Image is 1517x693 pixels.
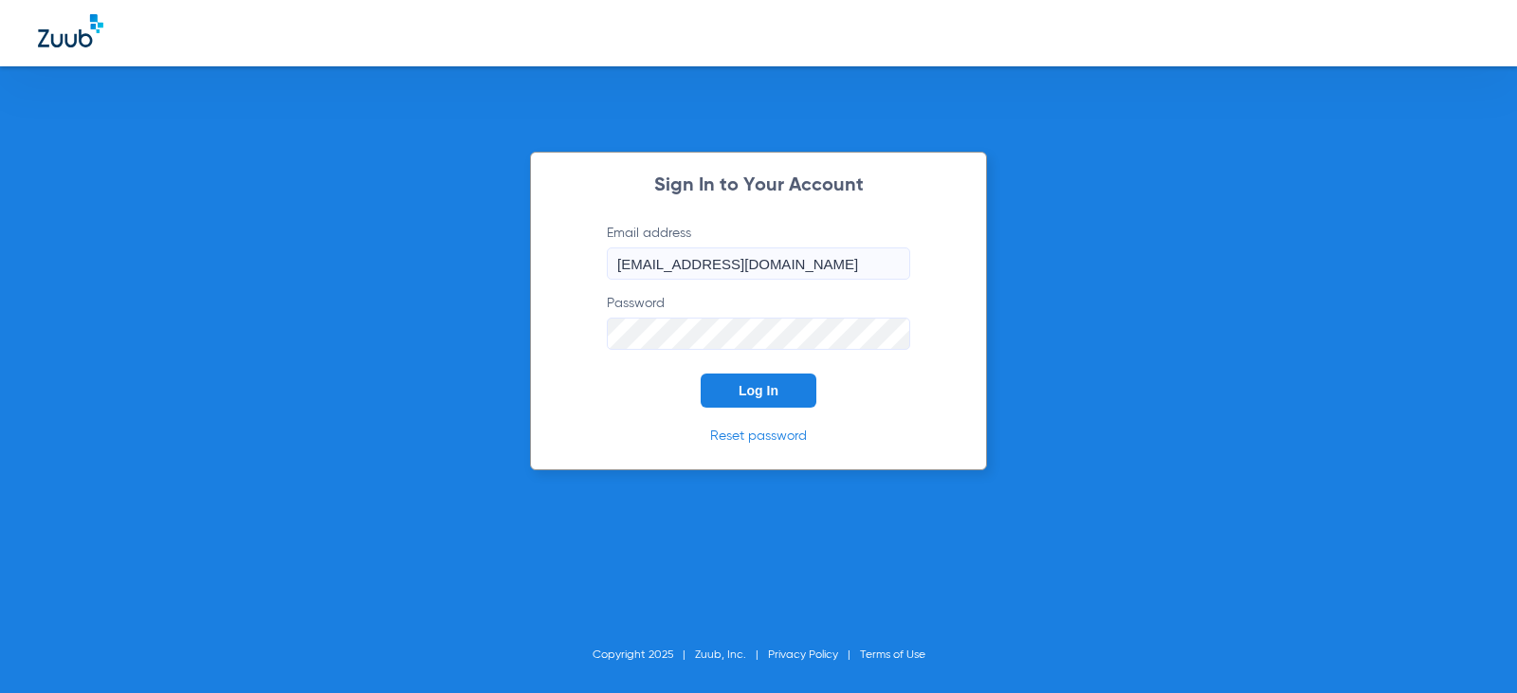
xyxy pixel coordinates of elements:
[607,224,910,280] label: Email address
[860,649,925,661] a: Terms of Use
[38,14,103,47] img: Zuub Logo
[710,429,807,443] a: Reset password
[607,247,910,280] input: Email address
[701,374,816,408] button: Log In
[593,646,695,665] li: Copyright 2025
[607,318,910,350] input: Password
[607,294,910,350] label: Password
[768,649,838,661] a: Privacy Policy
[739,383,778,398] span: Log In
[695,646,768,665] li: Zuub, Inc.
[578,176,939,195] h2: Sign In to Your Account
